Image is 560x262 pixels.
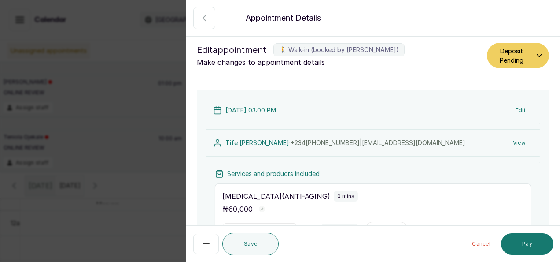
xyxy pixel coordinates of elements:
[227,169,320,178] p: Services and products included
[465,233,497,255] button: Cancel
[273,43,405,56] label: 🚶 Walk-in (booked by [PERSON_NAME])
[222,191,330,202] p: [MEDICAL_DATA](ANTI-AGING)
[337,193,354,200] p: 0 mins
[246,12,321,24] p: Appointment Details
[197,43,266,57] span: Edit appointment
[508,102,533,118] button: Edit
[487,43,549,68] button: Deposit Pending
[197,57,483,67] p: Make changes to appointment details
[291,139,465,146] span: +234 [PHONE_NUMBER] | [EMAIL_ADDRESS][DOMAIN_NAME]
[228,205,253,213] span: 60,000
[222,204,253,214] p: ₦
[222,233,279,255] button: Save
[506,135,533,151] button: View
[494,46,530,65] span: Deposit Pending
[225,138,465,147] p: Tife [PERSON_NAME] ·
[501,233,553,255] button: Pay
[225,106,276,115] p: [DATE] 03:00 PM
